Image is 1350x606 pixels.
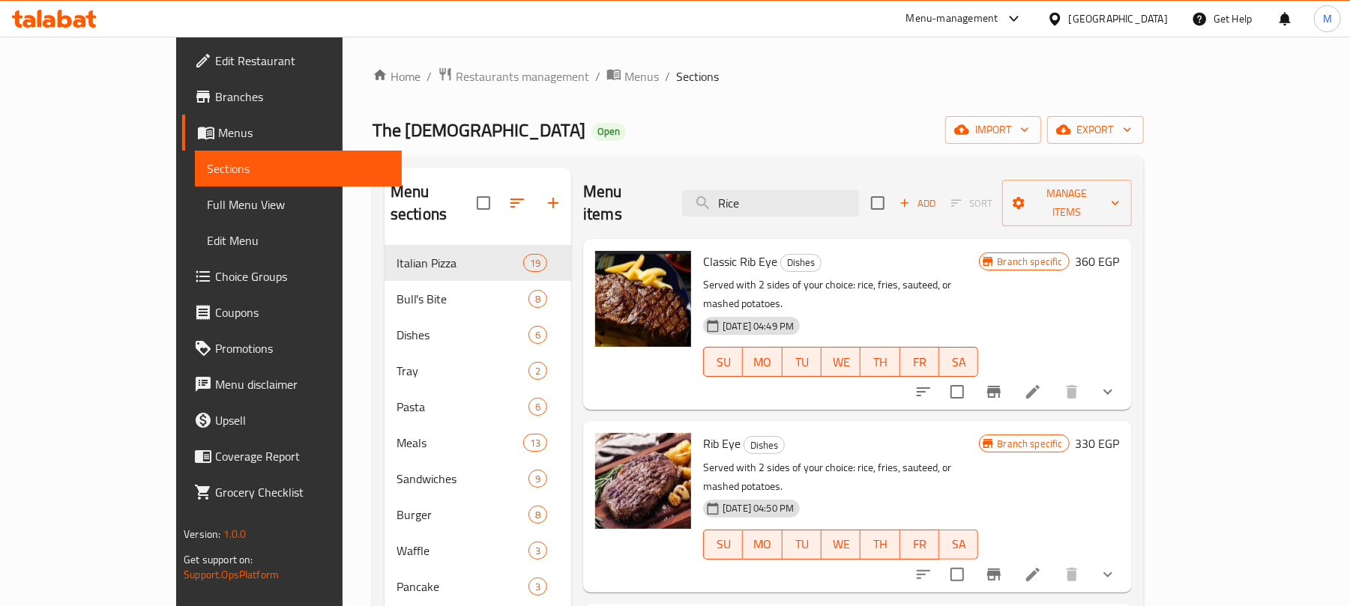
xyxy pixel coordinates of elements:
[524,256,546,270] span: 19
[828,533,855,555] span: WE
[529,508,546,522] span: 8
[945,351,972,373] span: SA
[215,52,390,70] span: Edit Restaurant
[499,185,535,221] span: Sort sections
[523,254,547,272] div: items
[456,67,589,85] span: Restaurants management
[215,303,390,321] span: Coupons
[1024,383,1042,401] a: Edit menu item
[215,447,390,465] span: Coverage Report
[182,402,402,438] a: Upsell
[583,181,664,225] h2: Menu items
[957,121,1029,139] span: import
[780,254,822,272] div: Dishes
[1076,251,1120,272] h6: 360 EGP
[215,411,390,429] span: Upsell
[397,398,528,416] span: Pasta
[207,196,390,213] span: Full Menu View
[717,501,800,515] span: [DATE] 04:50 PM
[749,533,776,555] span: MO
[385,425,571,461] div: Meals13
[397,470,528,488] span: Sandwiches
[1054,374,1090,410] button: delete
[906,10,998,28] div: Menu-management
[529,580,546,594] span: 3
[397,326,528,344] span: Dishes
[941,559,973,590] span: Select to update
[744,437,784,454] span: Dishes
[373,67,1144,86] nav: breadcrumb
[529,364,546,378] span: 2
[1024,566,1042,584] a: Edit menu item
[385,245,571,281] div: Italian Pizza19
[182,258,402,294] a: Choice Groups
[529,400,546,414] span: 6
[606,67,659,86] a: Menus
[867,533,894,555] span: TH
[182,79,402,115] a: Branches
[822,347,861,377] button: WE
[223,524,247,544] span: 1.0.0
[905,557,941,593] button: sort-choices
[789,351,816,373] span: TU
[861,530,900,560] button: TH
[373,113,585,147] span: The [DEMOGRAPHIC_DATA]
[703,276,978,313] p: Served with 2 sides of your choice: rice, fries, sauteed, or mashed potatoes.
[182,474,402,510] a: Grocery Checklist
[385,317,571,353] div: Dishes6
[1099,566,1117,584] svg: Show Choices
[1069,10,1168,27] div: [GEOGRAPHIC_DATA]
[397,290,528,308] span: Bull's Bite
[397,506,528,524] span: Burger
[524,436,546,450] span: 13
[1059,121,1132,139] span: export
[218,124,390,142] span: Menus
[783,530,822,560] button: TU
[591,125,626,138] span: Open
[385,569,571,605] div: Pancake3
[906,533,933,555] span: FR
[945,116,1041,144] button: import
[528,290,547,308] div: items
[743,530,782,560] button: MO
[861,347,900,377] button: TH
[397,542,528,560] div: Waffle
[744,436,785,454] div: Dishes
[703,458,978,496] p: Served with 2 sides of your choice: rice, fries, sauteed, or mashed potatoes.
[468,187,499,219] span: Select all sections
[789,533,816,555] span: TU
[1076,433,1120,454] h6: 330 EGP
[1014,184,1120,222] span: Manage items
[992,437,1069,451] span: Branch specific
[743,347,782,377] button: MO
[195,222,402,258] a: Edit Menu
[894,192,941,215] button: Add
[182,294,402,330] a: Coupons
[941,376,973,407] span: Select to update
[528,362,547,380] div: items
[397,578,528,596] span: Pancake
[867,351,894,373] span: TH
[385,281,571,317] div: Bull's Bite8
[703,432,741,455] span: Rib Eye
[182,438,402,474] a: Coverage Report
[945,533,972,555] span: SA
[676,67,719,85] span: Sections
[528,578,547,596] div: items
[529,472,546,486] span: 9
[397,254,523,272] div: Italian Pizza
[939,347,978,377] button: SA
[710,533,737,555] span: SU
[528,326,547,344] div: items
[862,187,894,219] span: Select section
[182,43,402,79] a: Edit Restaurant
[207,160,390,178] span: Sections
[976,557,1012,593] button: Branch-specific-item
[427,67,432,85] li: /
[905,374,941,410] button: sort-choices
[1323,10,1332,27] span: M
[529,328,546,342] span: 6
[385,461,571,497] div: Sandwiches9
[682,190,859,216] input: search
